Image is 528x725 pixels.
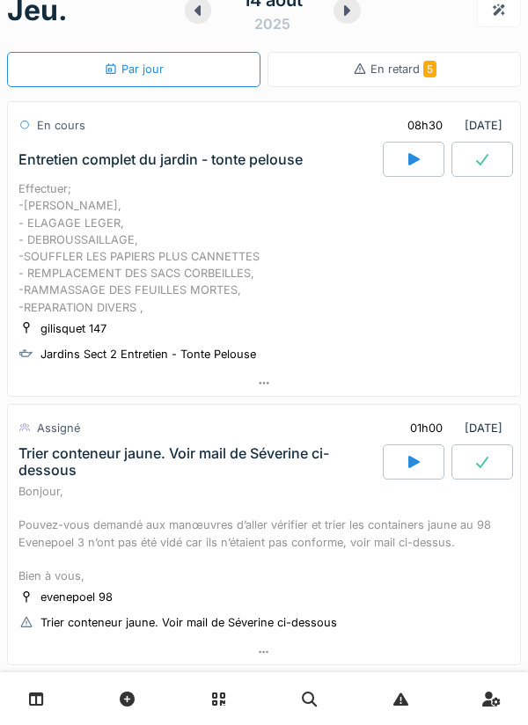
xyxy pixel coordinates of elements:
div: gilisquet 147 [40,320,106,337]
div: Trier conteneur jaune. Voir mail de Séverine ci-dessous [40,614,337,631]
div: 2025 [254,13,290,34]
div: En cours [37,117,85,134]
div: Assigné [37,420,80,436]
div: 01h00 [410,420,443,436]
div: 08h30 [407,117,443,134]
span: En retard [370,62,436,76]
div: Par jour [104,61,164,77]
div: Effectuer; -[PERSON_NAME], - ELAGAGE LEGER, - DEBROUSSAILLAGE, -SOUFFLER LES PAPIERS PLUS CANNETT... [18,180,510,316]
span: 5 [423,61,436,77]
div: evenepoel 98 [40,589,113,605]
div: Jardins Sect 2 Entretien - Tonte Pelouse [40,346,256,362]
div: Entretien complet du jardin - tonte pelouse [18,151,303,168]
div: [DATE] [392,109,510,142]
div: Trier conteneur jaune. Voir mail de Séverine ci-dessous [18,445,379,479]
div: Bonjour, Pouvez-vous demandé aux manœuvres d’aller vérifier et trier les containers jaune au 98 E... [18,483,510,584]
div: [DATE] [395,412,510,444]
